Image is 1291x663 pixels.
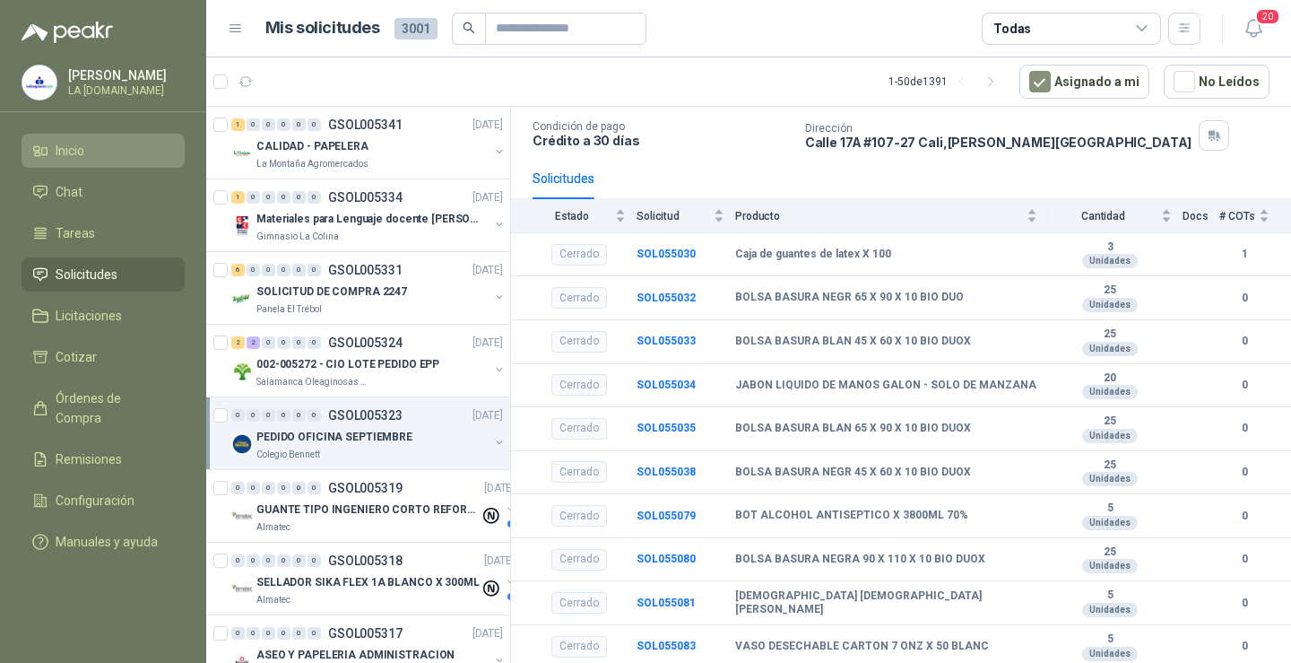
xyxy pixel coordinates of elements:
[56,532,158,552] span: Manuales y ayuda
[247,336,260,349] div: 2
[231,215,253,237] img: Company Logo
[328,118,403,131] p: GSOL005341
[56,141,84,161] span: Inicio
[231,332,507,389] a: 2 2 0 0 0 0 GSOL005324[DATE] Company Logo002-005272 - CIO LOTE PEDIDO EPPSalamanca Oleaginosas SAS
[472,117,503,134] p: [DATE]
[277,336,290,349] div: 0
[637,640,696,652] a: SOL055083
[231,361,253,382] img: Company Logo
[484,553,515,570] p: [DATE]
[328,409,403,422] p: GSOL005323
[56,347,97,367] span: Cotizar
[22,525,185,559] a: Manuales y ayuda
[1219,551,1269,568] b: 0
[551,331,607,353] div: Cerrado
[56,265,117,284] span: Solicitudes
[1048,327,1172,342] b: 25
[231,482,245,494] div: 0
[637,553,696,565] a: SOL055080
[533,169,594,188] div: Solicitudes
[1048,632,1172,647] b: 5
[277,409,290,422] div: 0
[292,191,306,204] div: 0
[292,264,306,276] div: 0
[56,491,134,510] span: Configuración
[292,409,306,422] div: 0
[328,336,403,349] p: GSOL005324
[256,593,290,607] p: Almatec
[247,409,260,422] div: 0
[247,627,260,640] div: 0
[551,461,607,483] div: Cerrado
[247,554,260,567] div: 0
[308,191,321,204] div: 0
[56,306,122,326] span: Licitaciones
[1082,647,1138,661] div: Unidades
[1219,508,1269,525] b: 0
[256,302,322,317] p: Panela El Trébol
[277,118,290,131] div: 0
[463,22,475,34] span: search
[637,379,696,391] a: SOL055034
[1082,385,1138,399] div: Unidades
[308,554,321,567] div: 0
[231,336,245,349] div: 2
[394,18,438,39] span: 3001
[735,335,971,349] b: BOLSA BASURA BLAN 45 X 60 X 10 BIO DUOX
[551,244,607,266] div: Cerrado
[533,210,611,222] span: Estado
[1183,199,1219,232] th: Docs
[1219,246,1269,263] b: 1
[56,388,168,428] span: Órdenes de Compra
[1219,210,1255,222] span: # COTs
[1048,589,1172,603] b: 5
[277,627,290,640] div: 0
[22,299,185,333] a: Licitaciones
[328,191,403,204] p: GSOL005334
[735,589,1037,617] b: [DEMOGRAPHIC_DATA] [DEMOGRAPHIC_DATA] [PERSON_NAME]
[22,65,56,100] img: Company Logo
[308,482,321,494] div: 0
[805,135,1192,150] p: Calle 17A #107-27 Cali , [PERSON_NAME][GEOGRAPHIC_DATA]
[551,287,607,309] div: Cerrado
[1019,65,1149,99] button: Asignado a mi
[231,409,245,422] div: 0
[277,191,290,204] div: 0
[735,509,968,523] b: BOT ALCOHOL ANTISEPTICO X 3800ML 70%
[262,191,275,204] div: 0
[256,157,368,171] p: La Montaña Agromercados
[1219,377,1269,394] b: 0
[22,340,185,374] a: Cotizar
[231,554,245,567] div: 0
[637,292,696,304] b: SOL055032
[328,264,403,276] p: GSOL005331
[292,482,306,494] div: 0
[637,510,696,522] a: SOL055079
[231,433,253,455] img: Company Logo
[262,264,275,276] div: 0
[22,134,185,168] a: Inicio
[1048,545,1172,560] b: 25
[262,482,275,494] div: 0
[551,374,607,396] div: Cerrado
[256,448,320,462] p: Colegio Bennett
[328,627,403,640] p: GSOL005317
[231,191,245,204] div: 1
[22,257,185,292] a: Solicitudes
[551,505,607,527] div: Cerrado
[637,466,696,478] a: SOL055038
[22,22,113,43] img: Logo peakr
[551,549,607,571] div: Cerrado
[256,284,407,301] p: SOLICITUD DE COMPRA 2247
[1048,199,1183,232] th: Cantidad
[22,442,185,476] a: Remisiones
[1219,638,1269,655] b: 0
[735,379,1036,393] b: JABON LIQUIDO DE MANOS GALON - SOLO DE MANZANA
[805,122,1192,135] p: Dirección
[247,118,260,131] div: 0
[256,574,480,591] p: SELLADOR SIKA FLEX 1A BLANCO X 300ML
[22,381,185,435] a: Órdenes de Compra
[262,554,275,567] div: 0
